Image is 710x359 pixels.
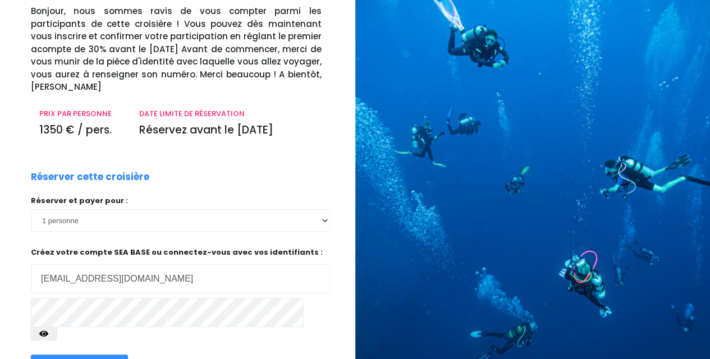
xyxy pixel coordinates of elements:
p: Créez votre compte SEA BASE ou connectez-vous avec vos identifiants : [31,247,330,293]
p: Bonjour, nous sommes ravis de vous compter parmi les participants de cette croisière ! Vous pouve... [31,5,347,94]
p: Réservez avant le [DATE] [139,122,321,139]
p: PRIX PAR PERSONNE [39,108,122,119]
p: 1350 € / pers. [39,122,122,139]
p: DATE LIMITE DE RÉSERVATION [139,108,321,119]
p: Réserver cette croisière [31,170,149,185]
p: Réserver et payer pour : [31,195,330,206]
input: Adresse email [31,264,330,293]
